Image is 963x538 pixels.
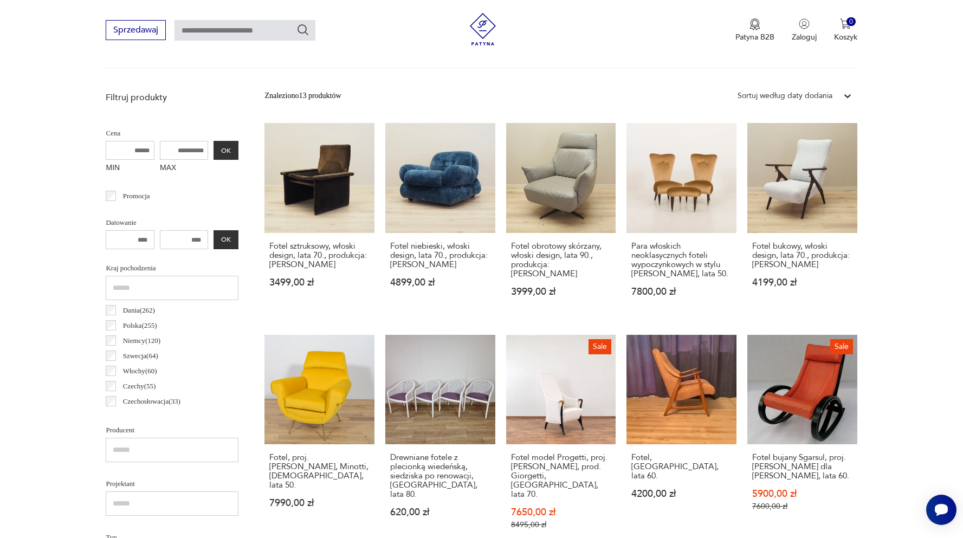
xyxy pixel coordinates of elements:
p: Promocja [123,190,150,202]
h3: Fotel bukowy, włoski design, lata 70., produkcja: [PERSON_NAME] [752,242,852,269]
a: Fotel niebieski, włoski design, lata 70., produkcja: WłochyFotel niebieski, włoski design, lata 7... [385,123,495,317]
h3: Fotel bujany Sgarsul, proj. [PERSON_NAME] dla [PERSON_NAME], lata 60. [752,453,852,481]
img: Patyna - sklep z meblami i dekoracjami vintage [467,13,499,46]
p: Kraj pochodzenia [106,262,238,274]
p: Czechy ( 55 ) [123,380,156,392]
button: Szukaj [296,23,309,36]
a: Sprzedawaj [106,27,166,35]
h3: Fotel sztruksowy, włoski design, lata 70., produkcja: [PERSON_NAME] [269,242,370,269]
p: 620,00 zł [390,508,490,517]
button: OK [214,141,238,160]
button: 0Koszyk [834,18,857,42]
h3: Fotel niebieski, włoski design, lata 70., produkcja: [PERSON_NAME] [390,242,490,269]
p: 4200,00 zł [631,489,732,498]
a: Fotel sztruksowy, włoski design, lata 70., produkcja: WłochyFotel sztruksowy, włoski design, lata... [264,123,374,317]
div: Znaleziono 13 produktów [264,90,341,102]
iframe: Smartsupp widget button [926,495,956,525]
a: Fotel bukowy, włoski design, lata 70., produkcja: WłochyFotel bukowy, włoski design, lata 70., pr... [747,123,857,317]
label: MIN [106,160,154,177]
a: Para włoskich neoklasycznych foteli wypoczynkowych w stylu Paolo Buffa, lata 50.Para włoskich neo... [626,123,736,317]
p: Projektant [106,478,238,490]
p: 7990,00 zł [269,498,370,508]
p: 3499,00 zł [269,278,370,287]
button: OK [214,230,238,249]
p: Norwegia ( 26 ) [123,411,163,423]
img: Ikona koszyka [840,18,851,29]
p: 7800,00 zł [631,287,732,296]
h3: Fotel, proj. [PERSON_NAME], Minotti, [DEMOGRAPHIC_DATA], lata 50. [269,453,370,490]
a: Ikona medaluPatyna B2B [735,18,774,42]
a: Fotel obrotowy skórzany, włoski design, lata 90., produkcja: NatuzziFotel obrotowy skórzany, włos... [506,123,616,317]
p: 3999,00 zł [511,287,611,296]
p: Szwecja ( 64 ) [123,350,158,362]
p: 7600,00 zł [752,502,852,511]
h3: Para włoskich neoklasycznych foteli wypoczynkowych w stylu [PERSON_NAME], lata 50. [631,242,732,278]
p: Niemcy ( 120 ) [123,335,160,347]
img: Ikona medalu [749,18,760,30]
p: Dania ( 262 ) [123,304,155,316]
p: Polska ( 255 ) [123,320,157,332]
p: 4899,00 zł [390,278,490,287]
p: Cena [106,127,238,139]
p: Datowanie [106,217,238,229]
div: Sortuj według daty dodania [738,90,832,102]
h3: Fotel obrotowy skórzany, włoski design, lata 90., produkcja: [PERSON_NAME] [511,242,611,278]
p: Patyna B2B [735,32,774,42]
p: 5900,00 zł [752,489,852,498]
h3: Drewniane fotele z plecionką wiedeńską, siedziska po renowacji, [GEOGRAPHIC_DATA], lata 80. [390,453,490,499]
p: Czechosłowacja ( 33 ) [123,396,180,407]
p: Zaloguj [792,32,817,42]
button: Zaloguj [792,18,817,42]
p: 4199,00 zł [752,278,852,287]
button: Sprzedawaj [106,20,166,40]
p: Koszyk [834,32,857,42]
p: 8495,00 zł [511,520,611,529]
div: 0 [846,17,856,27]
label: MAX [160,160,209,177]
p: Filtruj produkty [106,92,238,103]
h3: Fotel, [GEOGRAPHIC_DATA], lata 60. [631,453,732,481]
h3: Fotel model Progetti, proj. [PERSON_NAME], prod. Giorgetti, [GEOGRAPHIC_DATA], lata 70. [511,453,611,499]
img: Ikonka użytkownika [799,18,810,29]
button: Patyna B2B [735,18,774,42]
p: Włochy ( 60 ) [123,365,157,377]
p: Producent [106,424,238,436]
p: 7650,00 zł [511,508,611,517]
